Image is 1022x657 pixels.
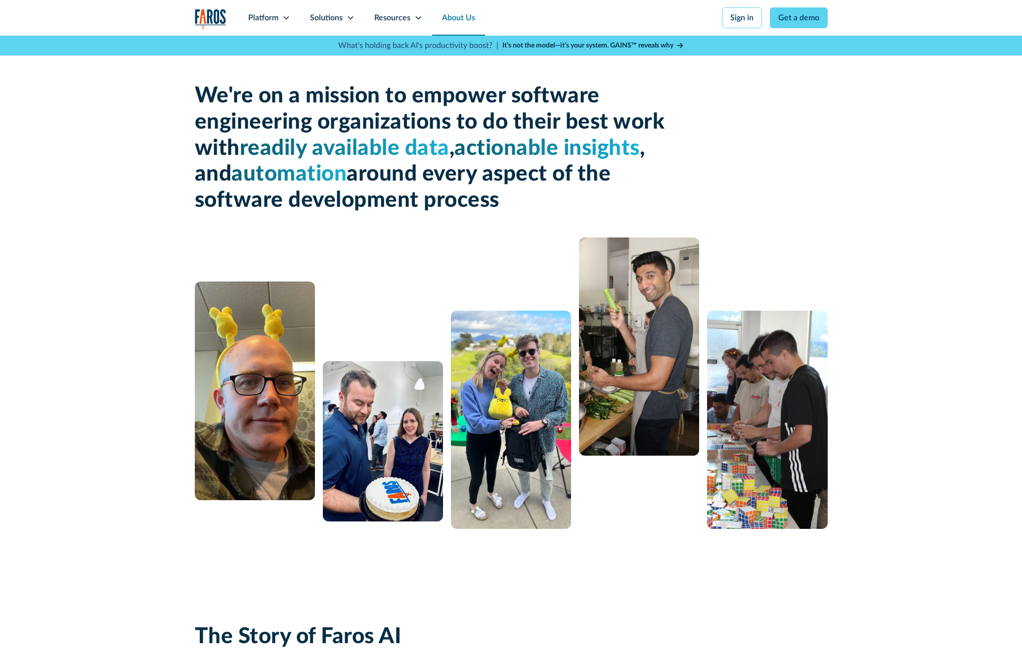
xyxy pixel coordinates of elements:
a: Sign in [722,7,762,28]
img: A man and a woman standing next to each other. [451,311,571,529]
div: Platform [248,12,278,24]
img: A man with glasses and a bald head wearing a yellow bunny headband. [195,282,315,500]
h2: The Story of Faros AI [195,624,401,650]
h1: We're on a mission to empower software engineering organizations to do their best work with , , a... [195,83,669,214]
a: It’s not the model—it’s your system. GAINS™ reveals why [502,41,684,51]
div: Solutions [310,12,343,24]
div: Resources [374,12,410,24]
a: home [195,9,226,29]
span: actionable insights [454,138,640,159]
a: Get a demo [770,7,828,28]
span: automation [231,163,347,185]
img: man cooking with celery [579,237,699,456]
strong: It’s not the model—it’s your system. GAINS™ reveals why [502,42,673,49]
span: readily available data [240,138,449,159]
img: Logo of the analytics and reporting company Faros. [195,9,226,29]
img: 5 people constructing a puzzle from Rubik's cubes [707,311,827,529]
p: What's holding back AI's productivity boost? | [338,40,498,51]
